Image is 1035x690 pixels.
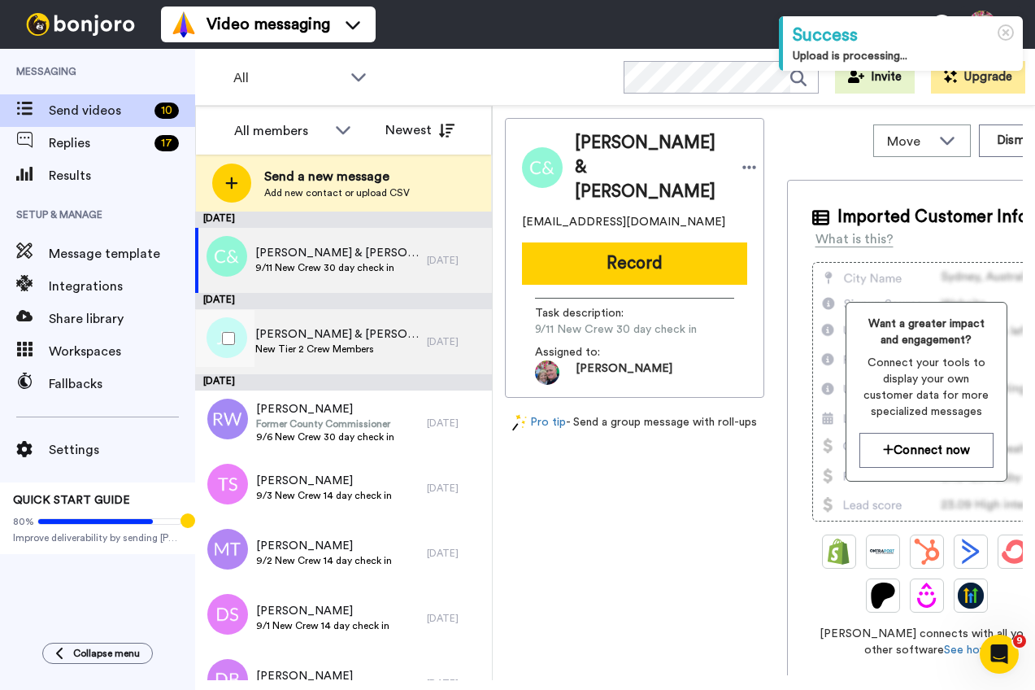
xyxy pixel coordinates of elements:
[427,547,484,560] div: [DATE]
[154,135,179,151] div: 17
[195,374,492,391] div: [DATE]
[427,482,484,495] div: [DATE]
[256,554,392,567] span: 9/2 New Crew 14 day check in
[13,531,182,544] span: Improve deliverability by sending [PERSON_NAME]’s from your own email
[1013,635,1026,648] span: 9
[264,186,410,199] span: Add new contact or upload CSV
[207,464,248,504] img: ts.png
[793,23,1013,48] div: Success
[255,261,419,274] span: 9/11 New Crew 30 day check in
[835,61,915,94] button: Invite
[512,414,527,431] img: magic-wand.svg
[980,635,1019,674] iframe: Intercom live chat
[20,13,141,36] img: bj-logo-header-white.svg
[427,612,484,625] div: [DATE]
[49,342,195,361] span: Workspaces
[154,103,179,119] div: 10
[255,326,419,343] span: [PERSON_NAME] & [PERSON_NAME]
[837,205,1028,229] span: Imported Customer Info
[859,433,993,468] button: Connect now
[1002,539,1028,565] img: ConvertKit
[255,245,419,261] span: [PERSON_NAME] & [PERSON_NAME]
[793,48,1013,64] div: Upload is processing...
[49,244,195,264] span: Message template
[535,321,697,338] span: 9/11 New Crew 30 day check in
[49,277,195,296] span: Integrations
[576,360,672,385] span: [PERSON_NAME]
[373,114,467,146] button: Newest
[195,293,492,309] div: [DATE]
[13,495,130,506] span: QUICK START GUIDE
[427,677,484,690] div: [DATE]
[207,529,248,570] img: mt.png
[914,539,940,565] img: Hubspot
[427,335,484,348] div: [DATE]
[207,594,248,635] img: ds.png
[870,583,896,609] img: Patreon
[256,668,389,684] span: [PERSON_NAME]
[13,515,34,528] span: 80%
[195,212,492,228] div: [DATE]
[522,214,725,230] span: [EMAIL_ADDRESS][DOMAIN_NAME]
[931,61,1025,94] button: Upgrade
[49,374,195,394] span: Fallbacks
[887,132,931,151] span: Move
[826,539,852,565] img: Shopify
[171,11,197,37] img: vm-color.svg
[914,583,940,609] img: Drip
[256,417,394,430] span: Former County Commissioner
[207,399,248,439] img: rw.png
[256,401,394,417] span: [PERSON_NAME]
[180,513,195,528] div: Tooltip anchor
[207,236,247,277] img: c&.png
[256,619,389,632] span: 9/1 New Crew 14 day check in
[522,242,747,285] button: Record
[49,166,195,186] span: Results
[535,305,649,321] span: Task description :
[870,539,896,565] img: Ontraport
[512,414,566,431] a: Pro tip
[427,417,484,430] div: [DATE]
[859,355,993,420] span: Connect your tools to display your own customer data for more specialized messages
[42,643,153,664] button: Collapse menu
[49,133,148,153] span: Replies
[49,440,195,460] span: Settings
[49,101,148,120] span: Send videos
[233,68,342,88] span: All
[49,309,195,329] span: Share library
[256,430,394,443] span: 9/6 New Crew 30 day check in
[958,539,984,565] img: ActiveCampaign
[427,254,484,267] div: [DATE]
[535,344,649,360] span: Assigned to:
[234,121,327,141] div: All members
[575,131,726,204] span: [PERSON_NAME] & [PERSON_NAME]
[207,13,330,36] span: Video messaging
[958,583,984,609] img: GoHighLevel
[256,489,392,502] span: 9/3 New Crew 14 day check in
[505,414,764,431] div: - Send a group message with roll-ups
[73,647,140,660] span: Collapse menu
[535,360,559,385] img: 93e35681-9668-42ee-85b6-ed7627e714ab-1749483529.jpg
[522,147,563,188] img: Image of Cindy & Wendell Milam
[256,538,392,554] span: [PERSON_NAME]
[256,473,392,489] span: [PERSON_NAME]
[264,167,410,186] span: Send a new message
[255,343,419,356] span: New Tier 2 Crew Members
[815,229,894,249] div: What is this?
[944,644,989,656] a: See how
[256,603,389,619] span: [PERSON_NAME]
[859,316,993,348] span: Want a greater impact and engagement?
